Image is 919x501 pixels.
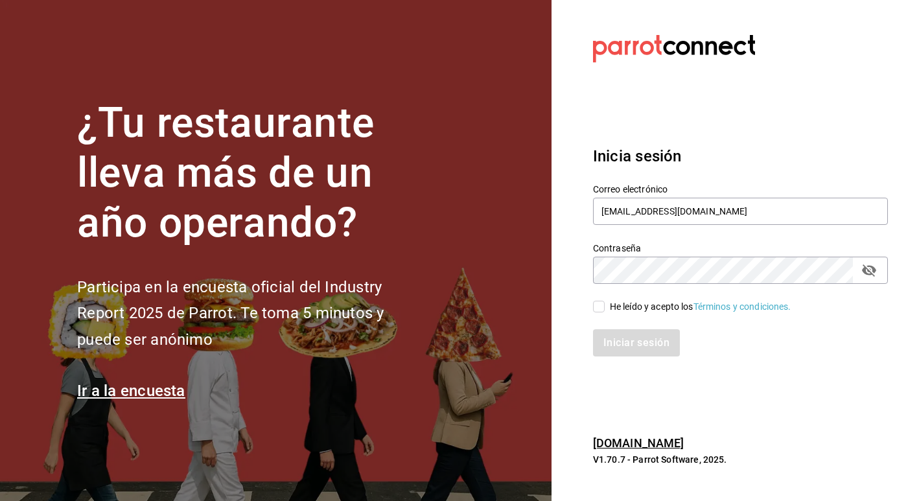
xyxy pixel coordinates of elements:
input: Ingresa tu correo electrónico [593,198,888,225]
a: [DOMAIN_NAME] [593,436,684,450]
a: Ir a la encuesta [77,382,185,400]
label: Contraseña [593,244,888,253]
button: passwordField [858,259,880,281]
a: Términos y condiciones. [693,301,791,312]
h2: Participa en la encuesta oficial del Industry Report 2025 de Parrot. Te toma 5 minutos y puede se... [77,274,427,353]
p: V1.70.7 - Parrot Software, 2025. [593,453,888,466]
label: Correo electrónico [593,185,888,194]
div: He leído y acepto los [610,300,791,314]
h3: Inicia sesión [593,145,888,168]
h1: ¿Tu restaurante lleva más de un año operando? [77,99,427,248]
